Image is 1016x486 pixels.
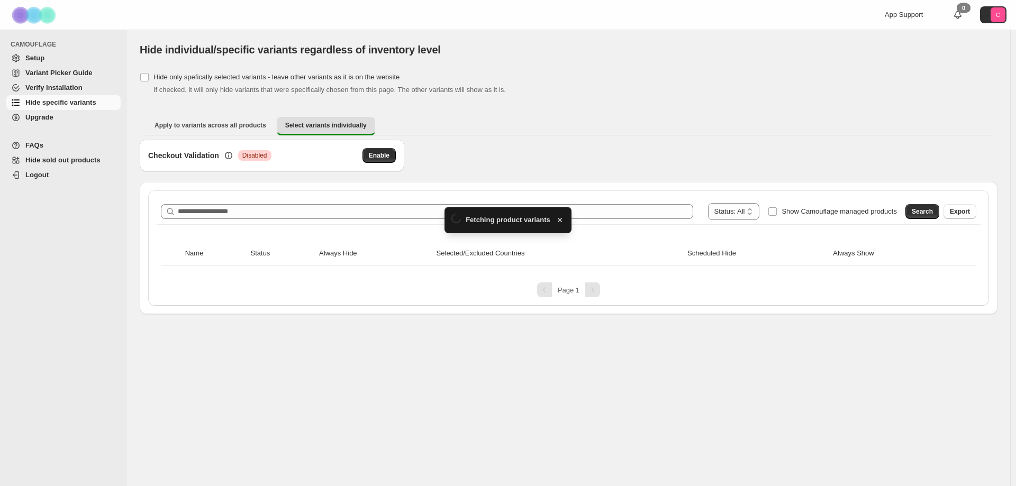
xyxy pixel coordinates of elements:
span: Hide sold out products [25,156,101,164]
nav: Pagination [157,282,981,297]
span: Upgrade [25,113,53,121]
th: Status [248,242,316,265]
span: Enable [369,151,389,160]
div: Select variants individually [140,140,997,314]
span: Logout [25,171,49,179]
button: Apply to variants across all products [146,117,275,134]
th: Scheduled Hide [684,242,830,265]
span: Disabled [242,151,267,160]
a: Verify Installation [6,80,121,95]
a: Upgrade [6,110,121,125]
span: FAQs [25,141,43,149]
th: Name [182,242,248,265]
th: Always Show [830,242,955,265]
a: Variant Picker Guide [6,66,121,80]
span: Apply to variants across all products [155,121,266,130]
a: FAQs [6,138,121,153]
a: Hide sold out products [6,153,121,168]
div: 0 [957,3,970,13]
span: Variant Picker Guide [25,69,92,77]
span: Avatar with initials C [991,7,1005,22]
span: Show Camouflage managed products [782,207,897,215]
span: CAMOUFLAGE [11,40,122,49]
button: Enable [362,148,396,163]
th: Always Hide [316,242,433,265]
a: Logout [6,168,121,182]
button: Avatar with initials C [980,6,1006,23]
span: Fetching product variants [466,215,550,225]
span: Search [912,207,933,216]
span: Hide only spefically selected variants - leave other variants as it is on the website [153,73,400,81]
span: Hide specific variants [25,98,96,106]
a: Hide specific variants [6,95,121,110]
span: App Support [885,11,923,19]
button: Select variants individually [277,117,375,135]
a: 0 [952,10,963,20]
span: Setup [25,54,44,62]
span: Verify Installation [25,84,83,91]
span: Hide individual/specific variants regardless of inventory level [140,44,441,56]
button: Export [944,204,976,219]
span: Page 1 [558,286,579,294]
img: Camouflage [8,1,61,30]
a: Setup [6,51,121,66]
button: Search [905,204,939,219]
text: C [996,12,1000,18]
th: Selected/Excluded Countries [433,242,685,265]
span: If checked, it will only hide variants that were specifically chosen from this page. The other va... [153,86,506,94]
span: Export [950,207,970,216]
span: Select variants individually [285,121,367,130]
h3: Checkout Validation [148,150,219,161]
